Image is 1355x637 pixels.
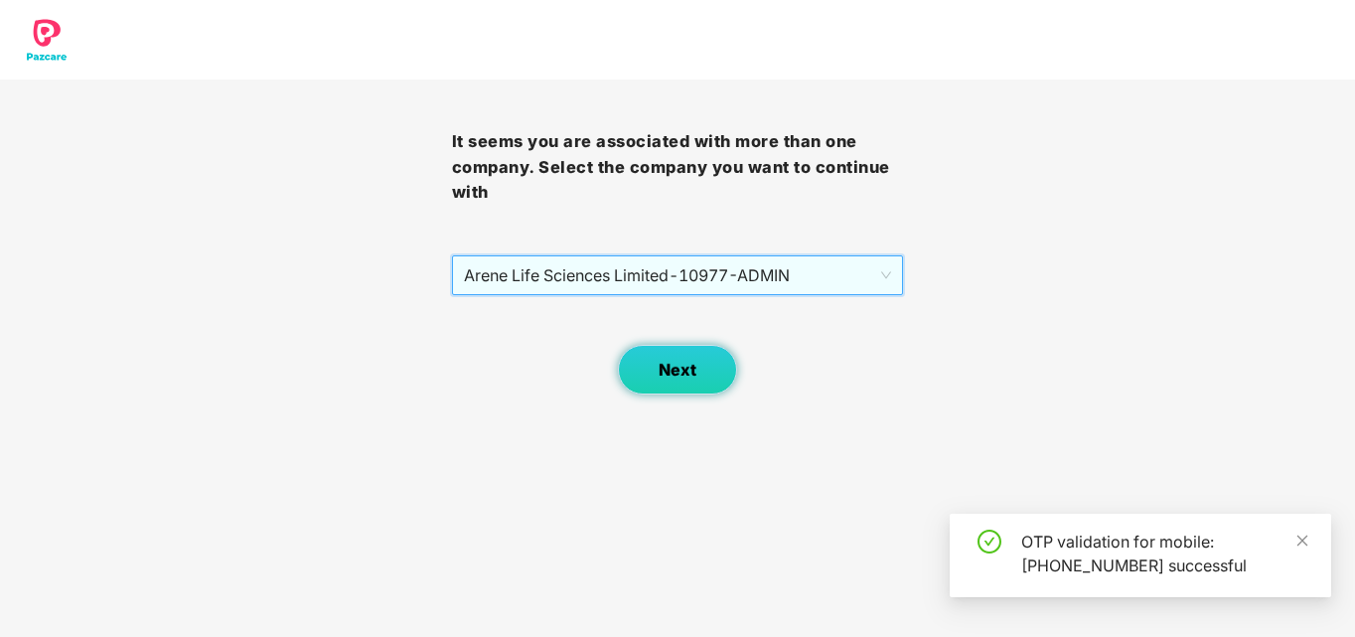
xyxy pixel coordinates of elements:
button: Next [618,345,737,395]
span: check-circle [978,530,1001,554]
span: Next [659,361,696,380]
div: OTP validation for mobile: [PHONE_NUMBER] successful [1021,530,1307,577]
span: close [1295,534,1309,548]
h3: It seems you are associated with more than one company. Select the company you want to continue with [452,129,904,206]
span: Arene Life Sciences Limited - 10977 - ADMIN [464,256,892,294]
